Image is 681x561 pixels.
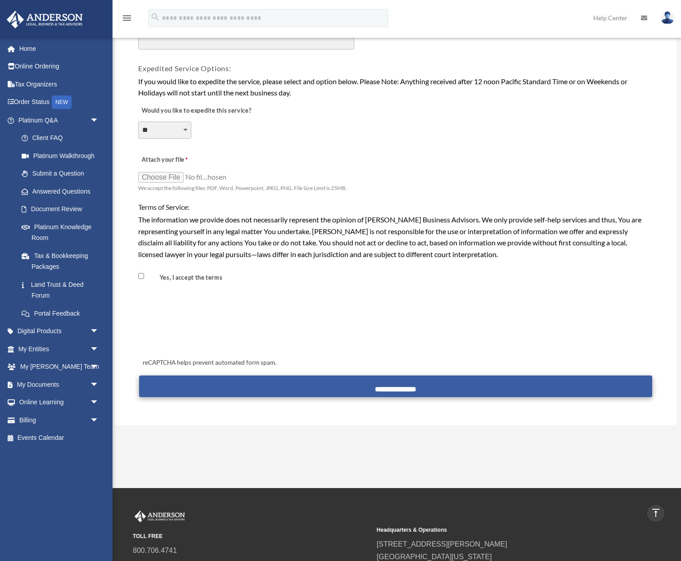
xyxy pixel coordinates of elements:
a: Tax & Bookkeeping Packages [13,247,113,276]
div: If you would like to expedite the service, please select and option below. Please Note: Anything ... [138,76,653,99]
a: Platinum Knowledge Room [13,218,113,247]
h4: Terms of Service: [138,202,653,212]
a: Order StatusNEW [6,93,113,112]
img: User Pic [661,11,674,24]
a: Submit a Question [13,165,113,183]
img: Anderson Advisors Platinum Portal [133,511,187,522]
iframe: reCAPTCHA [140,304,277,339]
a: Document Review [13,200,108,218]
i: search [150,12,160,22]
label: Yes, I accept the terms [146,273,226,282]
a: Events Calendar [6,429,113,447]
div: The information we provide does not necessarily represent the opinion of [PERSON_NAME] Business A... [138,214,653,260]
a: [STREET_ADDRESS][PERSON_NAME] [377,540,507,548]
label: Would you like to expedite this service? [138,104,253,117]
small: TOLL FREE [133,532,370,541]
a: My [PERSON_NAME] Teamarrow_drop_down [6,358,113,376]
div: NEW [52,95,72,109]
a: Platinum Walkthrough [13,147,113,165]
div: reCAPTCHA helps prevent automated form spam. [139,357,652,368]
a: Home [6,40,113,58]
a: Answered Questions [13,182,113,200]
a: menu [122,16,132,23]
a: Land Trust & Deed Forum [13,276,113,304]
a: Tax Organizers [6,75,113,93]
a: Digital Productsarrow_drop_down [6,322,113,340]
span: arrow_drop_down [90,322,108,341]
i: vertical_align_top [650,507,661,518]
span: arrow_drop_down [90,358,108,376]
a: Online Learningarrow_drop_down [6,394,113,412]
span: arrow_drop_down [90,111,108,130]
a: 800.706.4741 [133,547,177,554]
span: arrow_drop_down [90,376,108,394]
a: Online Ordering [6,58,113,76]
a: My Documentsarrow_drop_down [6,376,113,394]
a: Client FAQ [13,129,113,147]
span: arrow_drop_down [90,394,108,412]
small: Headquarters & Operations [377,525,614,535]
a: Platinum Q&Aarrow_drop_down [6,111,113,129]
span: We accept the following files: PDF, Word, Powerpoint, JPEG, PNG. File Size Limit is 25MB. [138,185,347,191]
a: [GEOGRAPHIC_DATA][US_STATE] [377,553,492,561]
a: Portal Feedback [13,304,113,322]
span: arrow_drop_down [90,411,108,430]
span: arrow_drop_down [90,340,108,358]
a: Billingarrow_drop_down [6,411,113,429]
span: Expedited Service Options: [138,64,231,72]
i: menu [122,13,132,23]
a: vertical_align_top [646,504,665,523]
a: My Entitiesarrow_drop_down [6,340,113,358]
img: Anderson Advisors Platinum Portal [4,11,86,28]
label: Attach your file [138,154,228,167]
